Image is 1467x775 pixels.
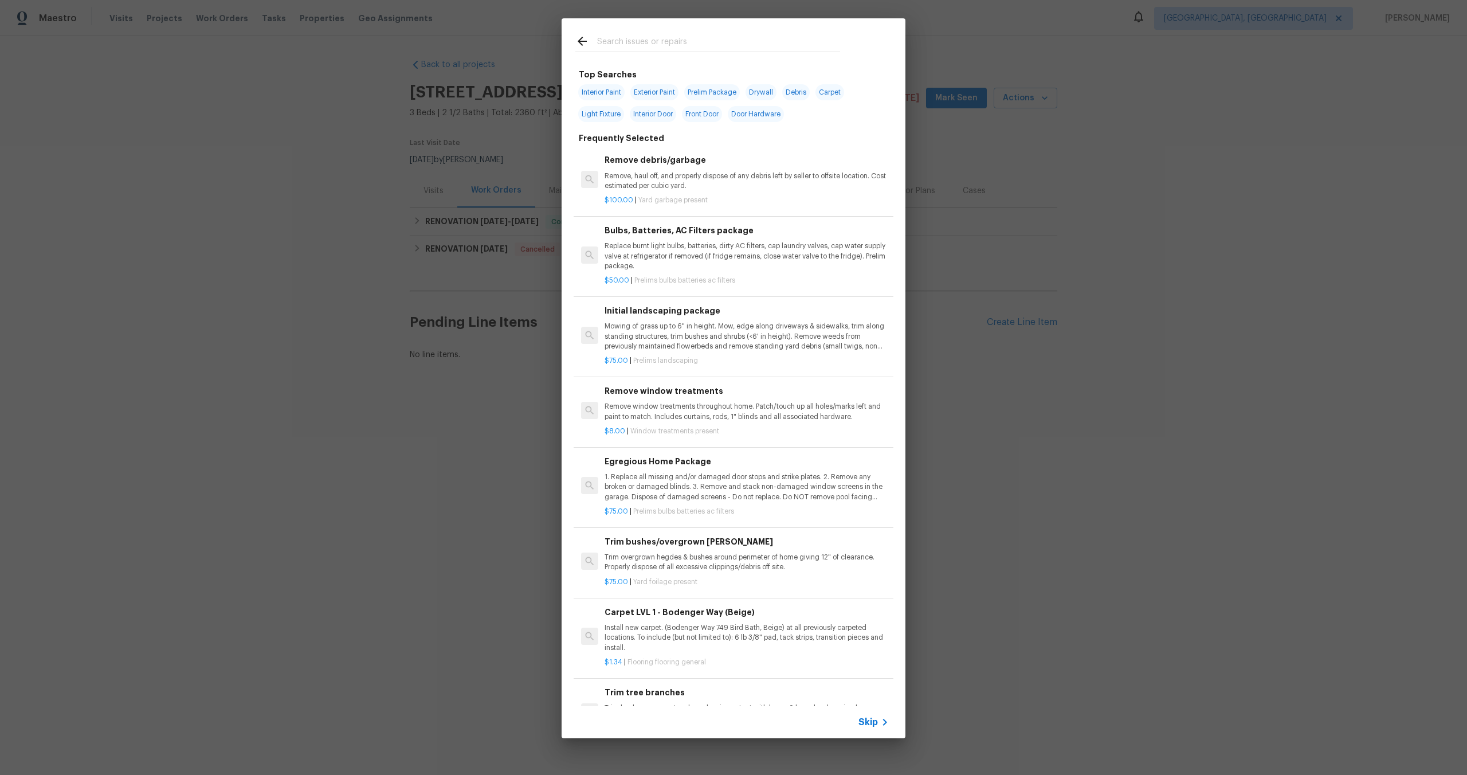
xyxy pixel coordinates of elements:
h6: Remove debris/garbage [605,154,889,166]
span: Prelims landscaping [633,357,698,364]
span: Yard garbage present [638,197,708,203]
span: Carpet [815,84,844,100]
span: $75.00 [605,508,628,515]
span: Drywall [746,84,776,100]
span: Window treatments present [630,428,719,435]
h6: Bulbs, Batteries, AC Filters package [605,224,889,237]
span: Door Hardware [728,106,784,122]
p: Remove, haul off, and properly dispose of any debris left by seller to offsite location. Cost est... [605,171,889,191]
span: Skip [858,717,878,728]
span: Interior Door [630,106,676,122]
p: 1. Replace all missing and/or damaged door stops and strike plates. 2. Remove any broken or damag... [605,472,889,502]
p: Remove window treatments throughout home. Patch/touch up all holes/marks left and paint to match.... [605,402,889,421]
h6: Trim bushes/overgrown [PERSON_NAME] [605,535,889,548]
p: | [605,577,889,587]
h6: Top Searches [579,68,637,81]
span: Prelims bulbs batteries ac filters [634,277,735,284]
h6: Trim tree branches [605,686,889,699]
p: | [605,195,889,205]
span: Interior Paint [578,84,625,100]
span: Light Fixture [578,106,624,122]
p: | [605,356,889,366]
p: | [605,657,889,667]
span: Prelims bulbs batteries ac filters [633,508,734,515]
p: Trim overgrown hegdes & bushes around perimeter of home giving 12" of clearance. Properly dispose... [605,553,889,572]
span: Debris [782,84,810,100]
h6: Carpet LVL 1 - Bodenger Way (Beige) [605,606,889,619]
p: | [605,507,889,516]
p: Mowing of grass up to 6" in height. Mow, edge along driveways & sidewalks, trim along standing st... [605,322,889,351]
span: Flooring flooring general [627,659,706,666]
h6: Remove window treatments [605,385,889,397]
span: Prelim Package [684,84,740,100]
span: Exterior Paint [630,84,678,100]
p: Trim back overgrown tree branches in contact with home & branches hanging low over roof line. [605,703,889,723]
p: Install new carpet. (Bodenger Way 749 Bird Bath, Beige) at all previously carpeted locations. To ... [605,623,889,652]
p: | [605,426,889,436]
p: | [605,276,889,285]
p: Replace burnt light bulbs, batteries, dirty AC filters, cap laundry valves, cap water supply valv... [605,241,889,271]
h6: Initial landscaping package [605,304,889,317]
span: $8.00 [605,428,625,435]
span: $75.00 [605,578,628,585]
span: $100.00 [605,197,633,203]
span: Yard foilage present [633,578,697,585]
span: $50.00 [605,277,629,284]
h6: Egregious Home Package [605,455,889,468]
span: Front Door [682,106,722,122]
span: $75.00 [605,357,628,364]
input: Search issues or repairs [597,34,840,52]
h6: Frequently Selected [579,132,664,144]
span: $1.34 [605,659,622,666]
